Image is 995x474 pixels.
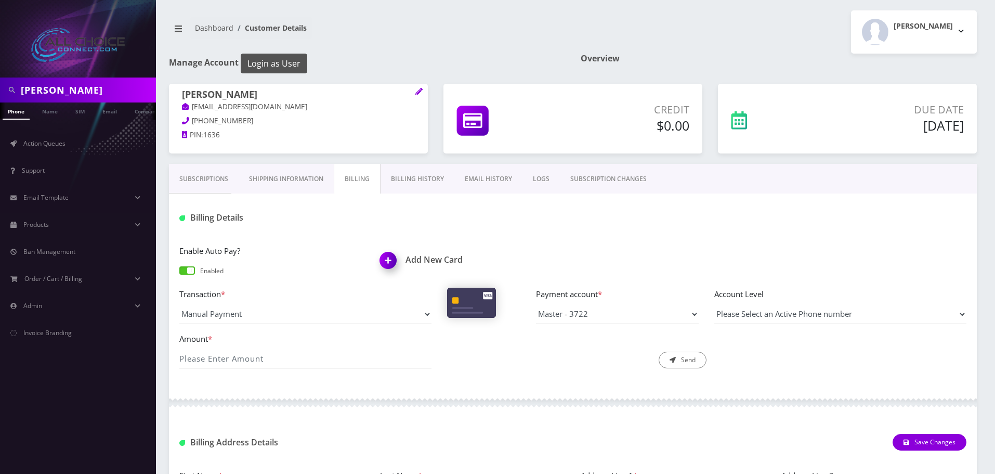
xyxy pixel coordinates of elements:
[22,166,45,175] span: Support
[3,103,30,120] a: Phone
[239,164,334,194] a: Shipping Information
[179,349,431,368] input: Please Enter Amount
[179,245,364,257] label: Enable Auto Pay?
[659,352,706,368] button: Send
[814,118,964,133] h5: [DATE]
[23,139,66,148] span: Action Queues
[70,103,90,119] a: SIM
[182,130,203,140] a: PIN:
[169,164,239,194] a: Subscriptions
[182,89,415,101] h1: [PERSON_NAME]
[381,164,454,194] a: Billing History
[169,54,565,73] h1: Manage Account
[179,288,431,300] label: Transaction
[97,103,122,119] a: Email
[560,164,657,194] a: SUBSCRIPTION CHANGES
[195,23,233,33] a: Dashboard
[23,247,75,256] span: Ban Management
[375,249,405,279] img: Add New Card
[233,22,307,33] li: Customer Details
[169,17,565,47] nav: breadcrumb
[334,164,381,194] a: Billing
[894,22,953,31] h2: [PERSON_NAME]
[814,102,964,118] p: Due Date
[182,102,307,112] a: [EMAIL_ADDRESS][DOMAIN_NAME]
[179,333,431,345] label: Amount
[23,301,42,310] span: Admin
[179,438,431,447] h1: Billing Address Details
[454,164,522,194] a: EMAIL HISTORY
[239,57,307,68] a: Login as User
[37,103,63,119] a: Name
[560,102,689,118] p: Credit
[447,288,496,318] img: Cards
[893,434,966,451] button: Save Changes
[129,103,164,119] a: Company
[536,288,699,300] label: Payment account
[714,288,966,300] label: Account Level
[203,130,220,139] span: 1636
[192,116,253,125] span: [PHONE_NUMBER]
[31,28,125,62] img: All Choice Connect
[21,80,153,100] input: Search in Company
[380,255,565,265] a: Add New CardAdd New Card
[522,164,560,194] a: LOGS
[179,213,431,223] h1: Billing Details
[200,266,224,276] p: Enabled
[23,328,72,337] span: Invoice Branding
[241,54,307,73] button: Login as User
[380,255,565,265] h1: Add New Card
[23,220,49,229] span: Products
[851,10,977,54] button: [PERSON_NAME]
[179,440,185,446] img: Billing Address Detail
[560,118,689,133] h5: $0.00
[24,274,82,283] span: Order / Cart / Billing
[23,193,69,202] span: Email Template
[581,54,977,63] h1: Overview
[179,215,185,221] img: Billing Details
